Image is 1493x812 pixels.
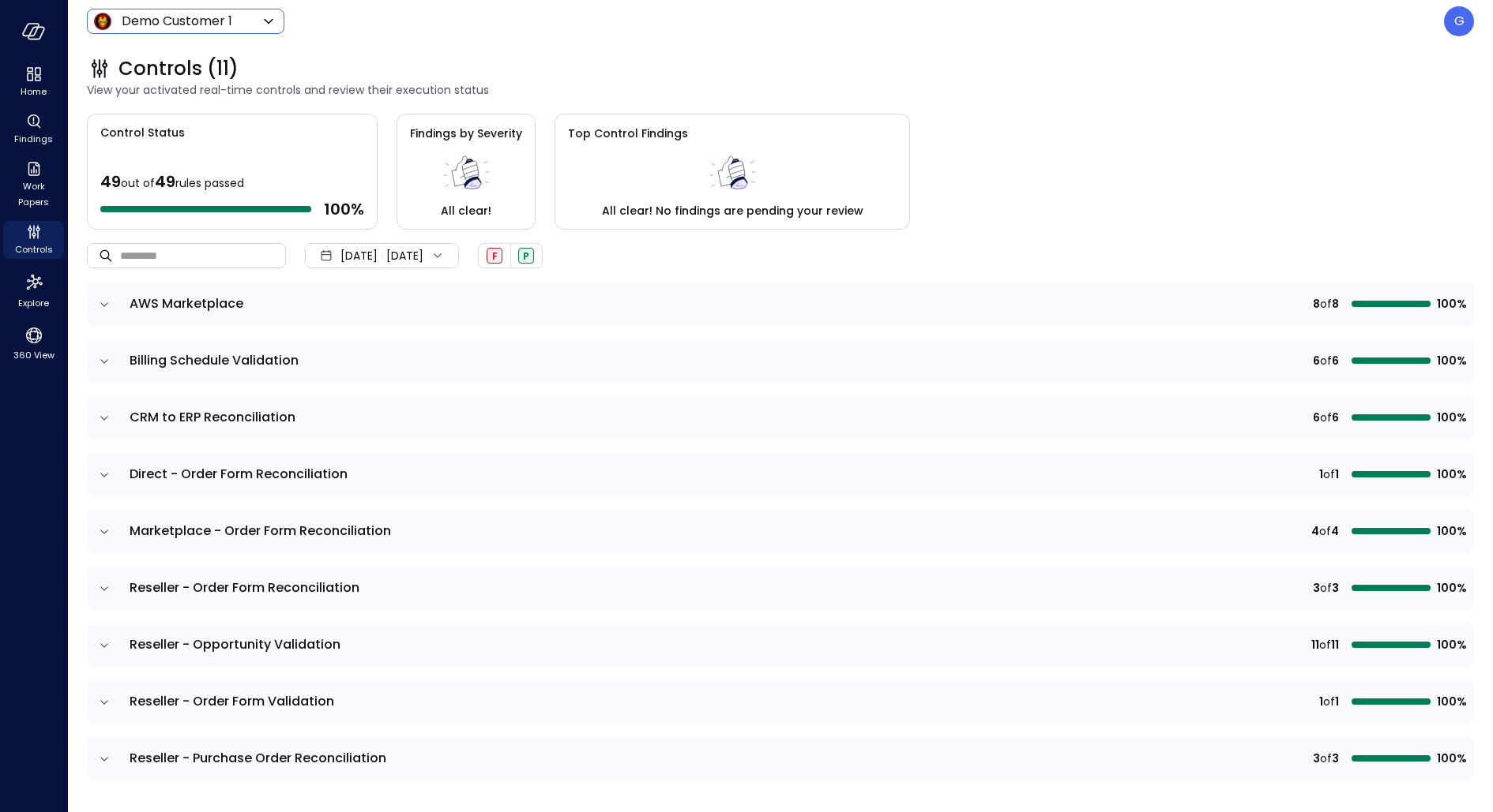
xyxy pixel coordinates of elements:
span: 100% [1437,750,1465,767]
span: 6 [1313,352,1320,369]
span: Findings by Severity [410,125,522,141]
span: Findings [14,131,53,147]
span: 49 [100,170,121,193]
span: Billing Schedule Validation [130,351,299,369]
span: 3 [1313,579,1320,597]
span: Reseller - Purchase Order Reconciliation [130,749,386,767]
span: 11 [1311,636,1319,653]
span: 8 [1332,295,1339,312]
span: 100% [1437,522,1465,540]
span: View your activated real-time controls and review their execution status [87,81,1474,99]
span: Top Control Findings [568,125,688,141]
span: 6 [1313,409,1320,426]
span: F [492,249,498,263]
div: Findings [3,110,64,148]
span: 1 [1335,693,1339,710]
p: G [1454,12,1465,31]
span: 6 [1332,409,1339,426]
span: 49 [155,170,175,193]
span: Work Papers [9,178,58,210]
span: Home [21,84,47,99]
span: 11 [1331,636,1339,653]
span: Reseller - Order Form Reconciliation [130,578,359,597]
span: of [1320,295,1332,312]
span: Explore [18,295,49,311]
span: 1 [1319,466,1323,483]
span: 4 [1331,522,1339,540]
span: rules passed [175,175,244,191]
span: 100% [1437,579,1465,597]
span: 100% [1437,466,1465,483]
button: expand row [96,354,112,369]
p: Demo Customer 1 [122,12,232,31]
span: Direct - Order Form Reconciliation [130,465,348,483]
span: 360 View [13,347,55,363]
span: Controls (11) [118,56,239,81]
span: 4 [1311,522,1319,540]
button: expand row [96,638,112,653]
span: Controls [15,241,53,257]
span: Reseller - Opportunity Validation [130,635,340,653]
span: 3 [1332,750,1339,767]
span: of [1323,466,1335,483]
button: expand row [96,467,112,483]
button: expand row [96,524,112,540]
button: expand row [96,410,112,426]
div: Work Papers [3,158,64,211]
span: All clear! No findings are pending your review [602,202,863,219]
span: Control Status [88,114,185,141]
span: Marketplace - Order Form Reconciliation [130,522,391,540]
div: 360 View [3,322,64,365]
span: of [1320,579,1332,597]
span: Reseller - Order Form Validation [130,692,334,710]
button: expand row [96,751,112,767]
span: 6 [1332,352,1339,369]
div: Failed [487,248,502,264]
span: 3 [1313,750,1320,767]
button: expand row [96,581,112,597]
span: 100% [1437,295,1465,312]
span: 100% [1437,409,1465,426]
span: of [1320,409,1332,426]
button: expand row [96,694,112,710]
span: P [523,249,529,263]
div: Home [3,63,64,101]
span: 100% [1437,636,1465,653]
span: of [1319,522,1331,540]
span: of [1320,750,1332,767]
span: All clear! [441,202,491,219]
span: AWS Marketplace [130,294,243,312]
div: Explore [3,268,64,312]
span: 8 [1313,295,1320,312]
img: Icon [93,12,112,31]
span: 3 [1332,579,1339,597]
span: 100% [1437,352,1465,369]
span: out of [121,175,155,191]
span: of [1320,352,1332,369]
button: expand row [96,297,112,312]
span: 100 % [324,199,364,219]
span: 1 [1335,466,1339,483]
div: Passed [518,248,534,264]
span: 100% [1437,693,1465,710]
div: Controls [3,221,64,259]
span: CRM to ERP Reconciliation [130,408,295,426]
span: of [1319,636,1331,653]
span: [DATE] [340,247,378,264]
div: Guy [1444,6,1474,36]
span: of [1323,693,1335,710]
span: 1 [1319,693,1323,710]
